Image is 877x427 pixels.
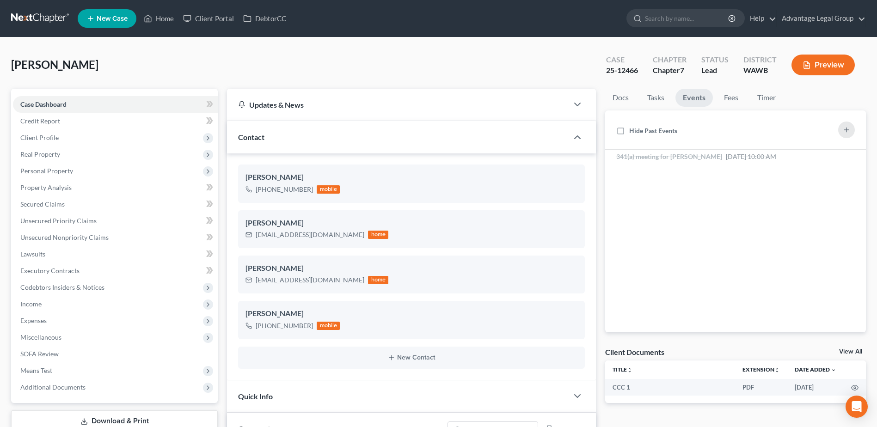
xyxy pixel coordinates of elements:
span: Codebtors Insiders & Notices [20,283,104,291]
span: Expenses [20,317,47,324]
div: mobile [317,185,340,194]
span: Quick Info [238,392,273,401]
div: Chapter [653,55,687,65]
div: Status [701,55,729,65]
div: [PHONE_NUMBER] [256,185,313,194]
span: SOFA Review [20,350,59,358]
span: Hide Past Events [629,127,677,134]
a: Lawsuits [13,246,218,262]
div: [EMAIL_ADDRESS][DOMAIN_NAME] [256,275,364,285]
span: [PERSON_NAME] [11,58,98,71]
span: Unsecured Nonpriority Claims [20,233,109,241]
i: expand_more [831,367,836,373]
a: Credit Report [13,113,218,129]
span: 7 [680,66,684,74]
span: Property Analysis [20,183,72,191]
span: Additional Documents [20,383,86,391]
div: [PHONE_NUMBER] [256,321,313,330]
span: Miscellaneous [20,333,61,341]
div: Lead [701,65,729,76]
i: unfold_more [774,367,780,373]
span: Credit Report [20,117,60,125]
span: Executory Contracts [20,267,80,274]
a: Docs [605,89,636,107]
button: New Contact [245,354,577,361]
a: Secured Claims [13,196,218,213]
a: Date Added expand_more [795,366,836,373]
div: Chapter [653,65,687,76]
a: Events [675,89,713,107]
span: Personal Property [20,167,73,175]
div: [PERSON_NAME] [245,308,577,319]
a: Executory Contracts [13,262,218,279]
i: unfold_more [627,367,632,373]
a: Client Portal [178,10,239,27]
td: [DATE] [787,379,844,396]
span: Secured Claims [20,200,65,208]
a: Unsecured Priority Claims [13,213,218,229]
div: [EMAIL_ADDRESS][DOMAIN_NAME] [256,230,364,239]
div: [PERSON_NAME] [245,263,577,274]
span: 341(a) meeting for [PERSON_NAME] [616,152,722,160]
div: District [743,55,777,65]
a: Help [745,10,776,27]
span: Real Property [20,150,60,158]
span: Contact [238,133,264,141]
div: WAWB [743,65,777,76]
span: New Case [97,15,128,22]
a: SOFA Review [13,346,218,362]
a: Home [139,10,178,27]
div: mobile [317,322,340,330]
td: CCC 1 [605,379,735,396]
a: Titleunfold_more [613,366,632,373]
div: [PERSON_NAME] [245,172,577,183]
div: 25-12466 [606,65,638,76]
div: Case [606,55,638,65]
div: [PERSON_NAME] [245,218,577,229]
span: [DATE] 10:00 AM [726,152,776,160]
input: Search by name... [645,10,730,27]
a: Tasks [640,89,672,107]
div: home [368,276,388,284]
div: Updates & News [238,100,557,110]
span: Unsecured Priority Claims [20,217,97,225]
a: Property Analysis [13,179,218,196]
a: Extensionunfold_more [742,366,780,373]
a: DebtorCC [239,10,291,27]
td: PDF [735,379,787,396]
a: Case Dashboard [13,96,218,113]
span: Case Dashboard [20,100,67,108]
a: Advantage Legal Group [777,10,865,27]
a: Fees [717,89,746,107]
div: Open Intercom Messenger [846,396,868,418]
span: Client Profile [20,134,59,141]
span: Lawsuits [20,250,45,258]
a: Timer [750,89,783,107]
div: home [368,231,388,239]
a: Unsecured Nonpriority Claims [13,229,218,246]
span: Means Test [20,366,52,374]
button: Preview [791,55,855,75]
span: Income [20,300,42,308]
a: View All [839,348,862,355]
div: Client Documents [605,347,664,357]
